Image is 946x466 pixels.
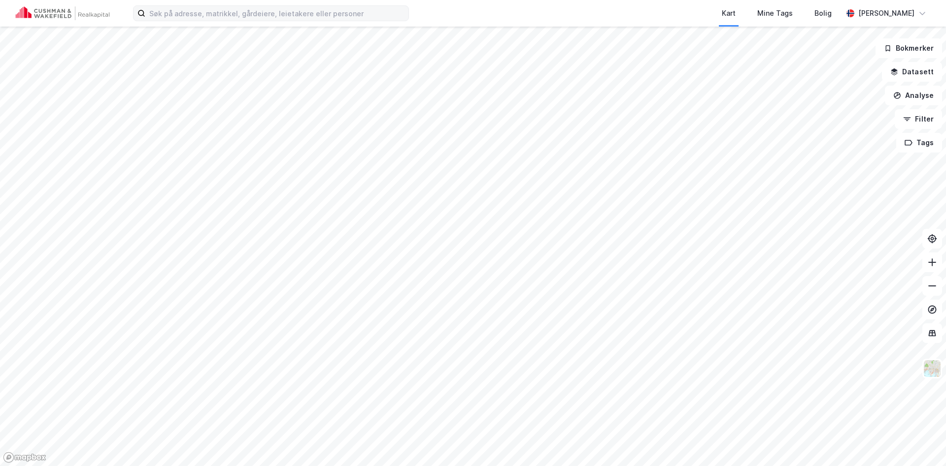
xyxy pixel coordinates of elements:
[16,6,109,20] img: cushman-wakefield-realkapital-logo.202ea83816669bd177139c58696a8fa1.svg
[722,7,736,19] div: Kart
[858,7,914,19] div: [PERSON_NAME]
[897,419,946,466] iframe: Chat Widget
[897,419,946,466] div: Kontrollprogram for chat
[814,7,832,19] div: Bolig
[145,6,408,21] input: Søk på adresse, matrikkel, gårdeiere, leietakere eller personer
[757,7,793,19] div: Mine Tags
